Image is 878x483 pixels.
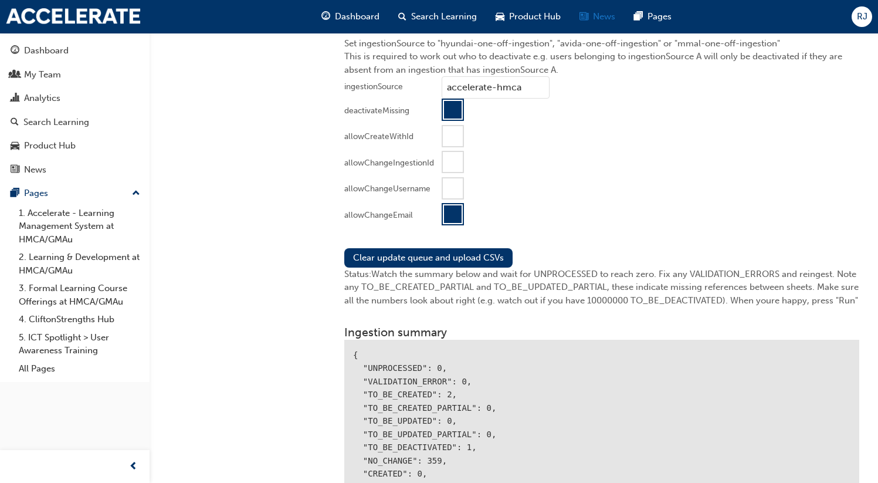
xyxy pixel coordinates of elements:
[852,6,872,27] button: RJ
[579,9,588,24] span: news-icon
[24,44,69,58] div: Dashboard
[129,460,138,474] span: prev-icon
[344,248,513,268] button: Clear update queue and upload CSVs
[5,183,145,204] button: Pages
[344,105,409,117] div: deactivateMissing
[5,159,145,181] a: News
[11,165,19,175] span: news-icon
[14,248,145,279] a: 2. Learning & Development at HMCA/GMAu
[335,10,379,23] span: Dashboard
[344,210,413,221] div: allowChangeEmail
[14,329,145,360] a: 5. ICT Spotlight > User Awareness Training
[5,38,145,183] button: DashboardMy TeamAnalyticsSearch LearningProduct HubNews
[344,268,859,308] div: Status: Watch the summary below and wait for UNPROCESSED to reach zero. Fix any VALIDATION_ERRORS...
[509,10,561,23] span: Product Hub
[24,187,48,200] div: Pages
[486,5,570,29] a: car-iconProduct Hub
[570,5,625,29] a: news-iconNews
[634,9,643,24] span: pages-icon
[5,135,145,157] a: Product Hub
[11,70,19,80] span: people-icon
[442,76,550,99] input: ingestionSource
[5,87,145,109] a: Analytics
[321,9,330,24] span: guage-icon
[344,81,403,93] div: ingestionSource
[398,9,406,24] span: search-icon
[344,157,434,169] div: allowChangeIngestionId
[14,310,145,329] a: 4. CliftonStrengths Hub
[5,64,145,86] a: My Team
[389,5,486,29] a: search-iconSearch Learning
[24,139,76,153] div: Product Hub
[857,10,867,23] span: RJ
[11,117,19,128] span: search-icon
[335,1,869,239] div: Set ingestionSource to "hyundai-one-off-ingestion", "avida-one-off-ingestion" or "mmal-one-off-in...
[14,360,145,378] a: All Pages
[344,326,859,339] h3: Ingestion summary
[11,188,19,199] span: pages-icon
[625,5,681,29] a: pages-iconPages
[24,92,60,105] div: Analytics
[496,9,504,24] span: car-icon
[11,141,19,151] span: car-icon
[411,10,477,23] span: Search Learning
[14,279,145,310] a: 3. Formal Learning Course Offerings at HMCA/GMAu
[5,112,145,133] a: Search Learning
[24,163,46,177] div: News
[11,46,19,56] span: guage-icon
[593,10,615,23] span: News
[24,68,61,82] div: My Team
[14,204,145,249] a: 1. Accelerate - Learning Management System at HMCA/GMAu
[23,116,89,129] div: Search Learning
[11,93,19,104] span: chart-icon
[5,40,145,62] a: Dashboard
[6,8,141,25] img: accelerate-hmca
[344,131,413,143] div: allowCreateWithId
[648,10,672,23] span: Pages
[132,186,140,201] span: up-icon
[312,5,389,29] a: guage-iconDashboard
[344,183,430,195] div: allowChangeUsername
